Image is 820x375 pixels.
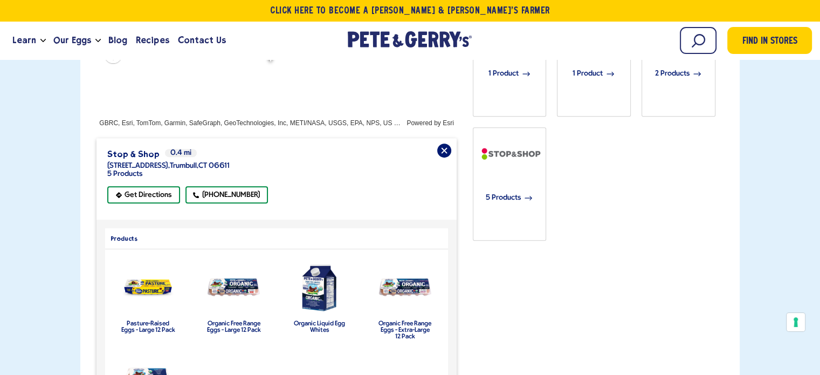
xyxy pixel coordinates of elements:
button: Your consent preferences for tracking technologies [787,313,805,331]
a: Blog [104,26,132,55]
a: Find in Stores [727,27,812,54]
span: Find in Stores [742,35,797,49]
button: Open the dropdown menu for Learn [40,39,46,43]
span: Our Eggs [53,33,91,47]
button: Open the dropdown menu for Our Eggs [95,39,101,43]
span: Contact Us [178,33,226,47]
input: Search [680,27,716,54]
span: Learn [12,33,36,47]
a: Our Eggs [49,26,95,55]
a: Learn [8,26,40,55]
a: Contact Us [174,26,230,55]
span: Recipes [136,33,169,47]
a: Recipes [132,26,173,55]
span: Blog [108,33,127,47]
